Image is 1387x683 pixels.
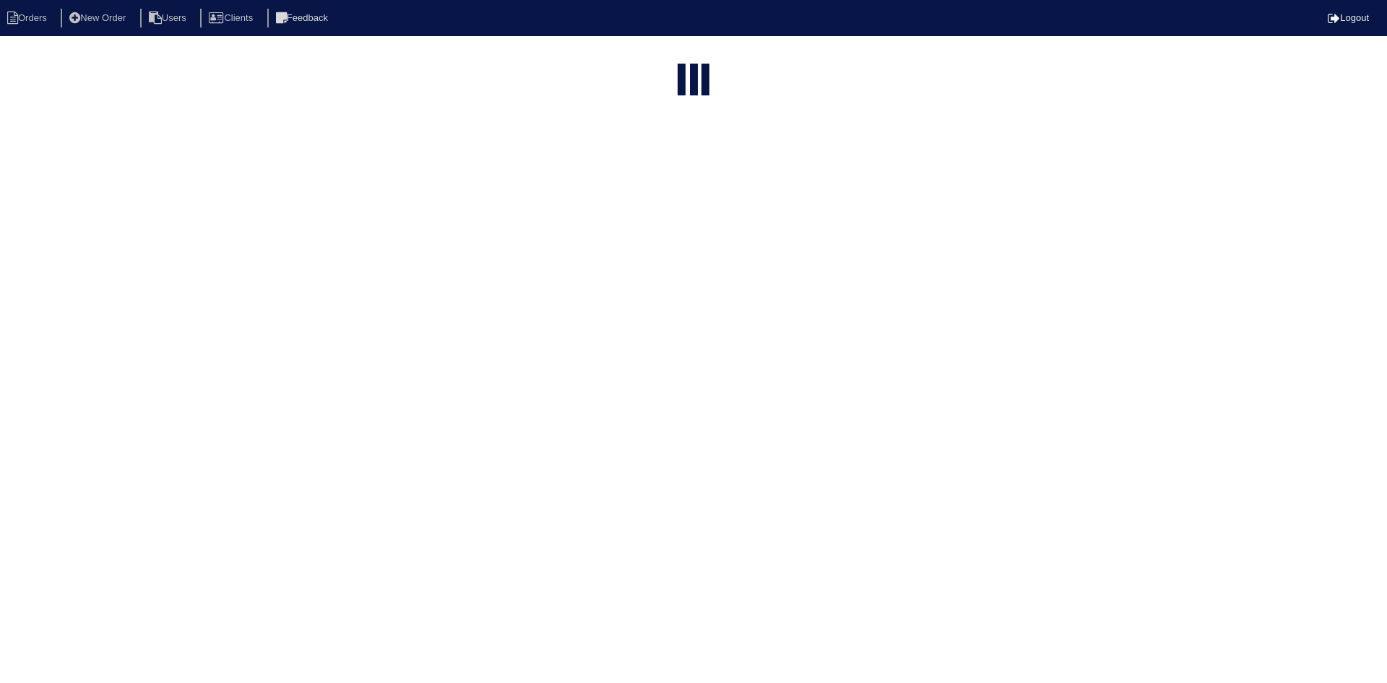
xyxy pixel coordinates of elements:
li: New Order [61,9,137,28]
div: loading... [690,64,698,98]
a: New Order [61,12,137,23]
li: Clients [200,9,264,28]
li: Feedback [267,9,340,28]
a: Users [140,12,198,23]
a: Clients [200,12,264,23]
a: Logout [1328,12,1369,23]
li: Users [140,9,198,28]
